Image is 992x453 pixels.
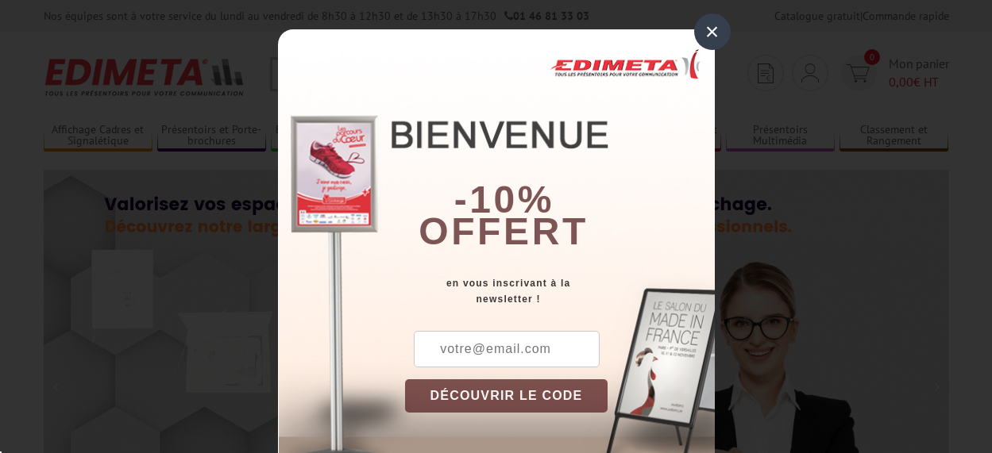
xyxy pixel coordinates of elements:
[414,331,600,367] input: votre@email.com
[454,179,554,221] b: -10%
[419,210,589,252] font: offert
[405,275,715,307] div: en vous inscrivant à la newsletter !
[694,13,731,50] div: ×
[405,379,608,413] button: DÉCOUVRIR LE CODE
